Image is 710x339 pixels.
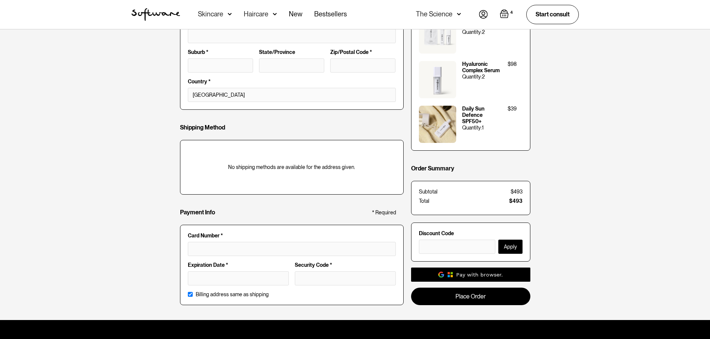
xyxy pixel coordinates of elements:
[509,9,514,16] div: 4
[193,245,391,252] iframe: Secure card number input frame
[132,8,180,21] img: Software Logo
[186,164,397,170] div: No shipping methods are available for the address given.
[188,233,396,239] label: Card Number *
[462,61,502,74] div: Hyaluronic Complex Serum
[508,106,517,112] div: $39
[419,198,429,205] div: Total
[482,125,484,131] div: 1
[416,10,452,18] div: The Science
[244,10,268,18] div: Haircare
[419,189,438,195] div: Subtotal
[500,9,514,20] a: Open cart containing 4 items
[482,74,485,80] div: 2
[330,49,395,55] label: Zip/Postal Code *
[180,209,215,216] h4: Payment Info
[188,262,289,268] label: Expiration Date *
[273,10,277,18] img: arrow down
[372,210,396,216] div: * Required
[526,5,579,24] a: Start consult
[300,275,391,281] iframe: Secure CVC input frame
[188,79,396,85] label: Country *
[228,10,232,18] img: arrow down
[511,189,523,195] div: $493
[419,230,523,237] label: Discount Code
[411,268,530,282] a: Pay with browser.
[462,106,502,125] div: Daily Sun Defence SPF50+
[132,8,180,21] a: home
[193,275,284,281] iframe: Secure expiration date input frame
[508,61,517,68] div: $98
[482,29,485,35] div: 2
[498,240,523,254] button: Apply Discount
[188,49,253,55] label: Suburb *
[462,29,482,35] div: Quantity:
[411,165,454,172] h4: Order Summary
[462,125,482,131] div: Quantity:
[198,10,223,18] div: Skincare
[259,49,324,55] label: State/Province
[180,124,225,131] h4: Shipping Method
[457,10,461,18] img: arrow down
[462,74,482,80] div: Quantity:
[411,288,530,305] a: Place Order
[509,198,523,205] div: $493
[295,262,396,268] label: Security Code *
[456,271,503,278] div: Pay with browser.
[196,291,269,298] label: Billing address same as shipping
